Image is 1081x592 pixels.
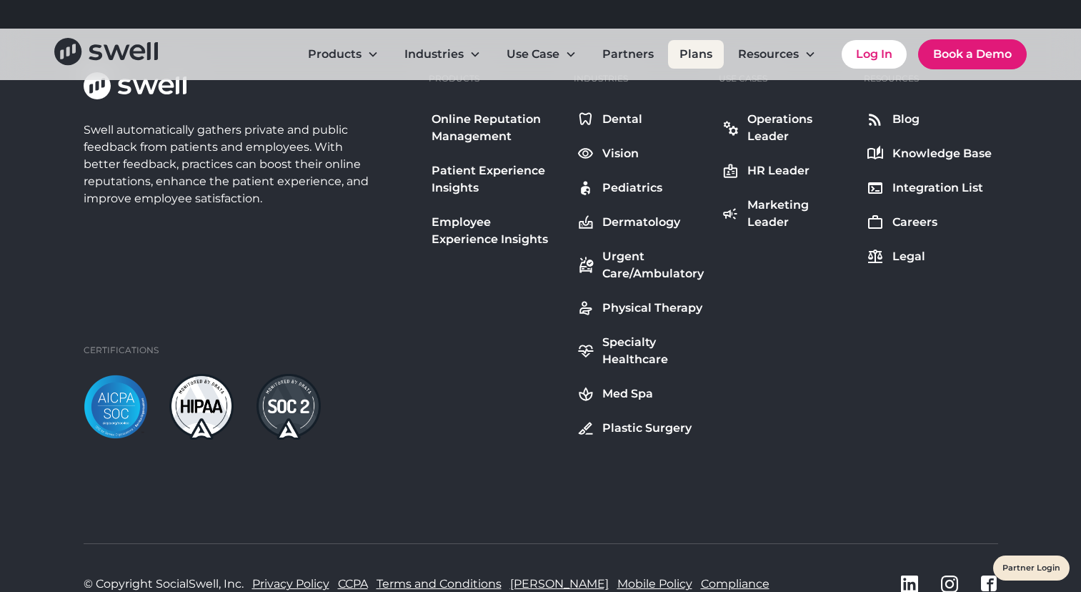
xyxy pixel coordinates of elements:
[602,248,704,282] div: Urgent Care/Ambulatory
[429,108,562,148] a: Online Reputation Management
[747,197,850,231] div: Marketing Leader
[574,211,707,234] a: Dermatology
[864,142,995,165] a: Knowledge Base
[308,46,362,63] div: Products
[507,46,559,63] div: Use Case
[864,177,995,199] a: Integration List
[747,111,850,145] div: Operations Leader
[393,40,492,69] div: Industries
[864,245,995,268] a: Legal
[719,194,852,234] a: Marketing Leader
[432,111,559,145] div: Online Reputation Management
[574,417,707,440] a: Plastic Surgery
[429,211,562,251] a: Employee Experience Insights
[727,40,827,69] div: Resources
[256,374,321,440] img: soc2-dark.png
[574,331,707,371] a: Specialty Healthcare
[432,214,559,248] div: Employee Experience Insights
[602,334,704,368] div: Specialty Healthcare
[404,46,464,63] div: Industries
[574,177,707,199] a: Pediatrics
[864,211,995,234] a: Careers
[719,108,852,148] a: Operations Leader
[892,214,937,231] div: Careers
[892,179,983,197] div: Integration List
[84,122,375,207] div: Swell automatically gathers private and public feedback from patients and employees. With better ...
[602,214,680,231] div: Dermatology
[864,108,995,131] a: Blog
[842,40,907,69] a: Log In
[495,40,588,69] div: Use Case
[574,383,707,405] a: Med Spa
[892,111,920,128] div: Blog
[591,40,665,69] a: Partners
[54,38,158,70] a: home
[747,162,809,179] div: HR Leader
[574,142,707,165] a: Vision
[738,46,799,63] div: Resources
[719,159,852,182] a: HR Leader
[602,111,642,128] div: Dental
[432,162,559,197] div: Patient Experience Insights
[602,145,639,162] div: Vision
[602,179,662,197] div: Pediatrics
[297,40,390,69] div: Products
[602,420,692,437] div: Plastic Surgery
[429,159,562,199] a: Patient Experience Insights
[892,145,992,162] div: Knowledge Base
[84,344,159,357] div: Certifications
[574,297,707,320] a: Physical Therapy
[918,39,1027,69] a: Book a Demo
[169,374,234,440] img: hipaa-light.png
[1002,559,1060,577] a: Partner Login
[602,300,702,317] div: Physical Therapy
[574,245,707,285] a: Urgent Care/Ambulatory
[574,108,707,131] a: Dental
[602,385,653,403] div: Med Spa
[892,248,925,265] div: Legal
[668,40,724,69] a: Plans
